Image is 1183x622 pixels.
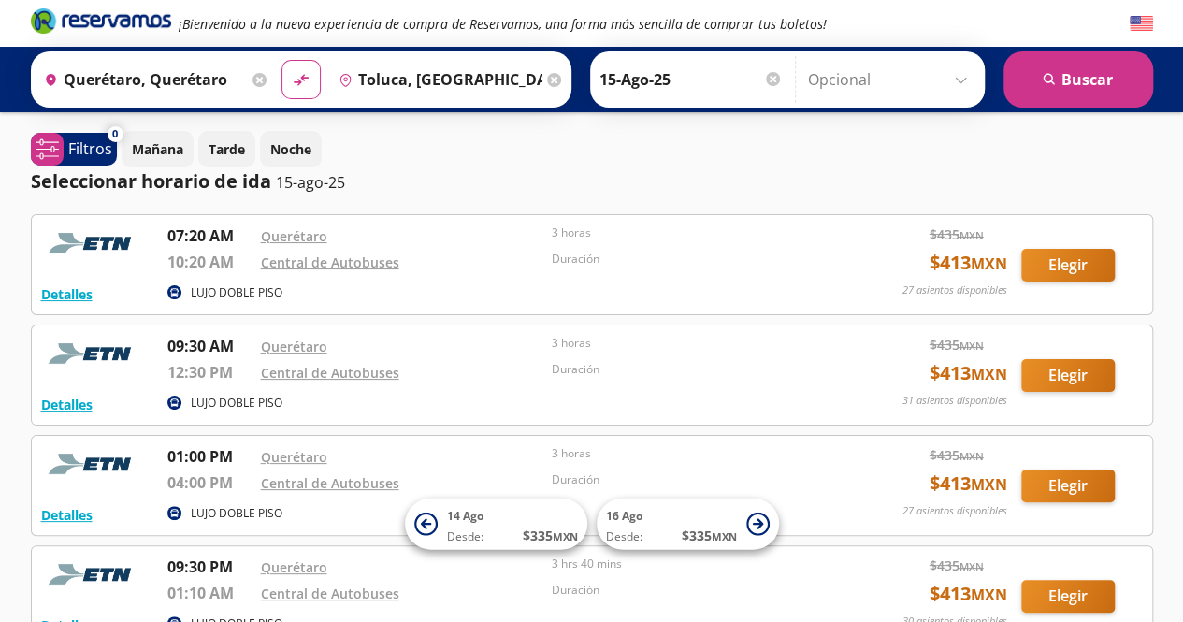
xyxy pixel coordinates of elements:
[198,131,255,167] button: Tarde
[552,445,834,462] p: 3 horas
[523,526,578,545] span: $ 335
[179,15,827,33] em: ¡Bienvenido a la nueva experiencia de compra de Reservamos, una forma más sencilla de comprar tus...
[261,558,327,576] a: Querétaro
[276,171,345,194] p: 15-ago-25
[41,505,93,525] button: Detalles
[1130,12,1153,36] button: English
[930,335,984,354] span: $ 435
[1021,359,1115,392] button: Elegir
[41,224,144,262] img: RESERVAMOS
[191,284,282,301] p: LUJO DOBLE PISO
[971,364,1007,384] small: MXN
[112,126,118,142] span: 0
[132,139,183,159] p: Mañana
[930,249,1007,277] span: $ 413
[261,227,327,245] a: Querétaro
[261,364,399,382] a: Central de Autobuses
[167,471,252,494] p: 04:00 PM
[552,471,834,488] p: Duración
[902,282,1007,298] p: 27 asientos disponibles
[930,359,1007,387] span: $ 413
[167,361,252,383] p: 12:30 PM
[902,503,1007,519] p: 27 asientos disponibles
[447,528,483,545] span: Desde:
[167,445,252,468] p: 01:00 PM
[930,445,984,465] span: $ 435
[270,139,311,159] p: Noche
[167,556,252,578] p: 09:30 PM
[959,228,984,242] small: MXN
[261,474,399,492] a: Central de Autobuses
[971,585,1007,605] small: MXN
[552,556,834,572] p: 3 hrs 40 mins
[31,7,171,40] a: Brand Logo
[1021,470,1115,502] button: Elegir
[959,559,984,573] small: MXN
[167,224,252,247] p: 07:20 AM
[712,529,737,543] small: MXN
[553,529,578,543] small: MXN
[808,56,975,103] input: Opcional
[167,335,252,357] p: 09:30 AM
[41,556,144,593] img: RESERVAMOS
[36,56,248,103] input: Buscar Origen
[902,393,1007,409] p: 31 asientos disponibles
[260,131,322,167] button: Noche
[606,508,642,524] span: 16 Ago
[959,339,984,353] small: MXN
[167,251,252,273] p: 10:20 AM
[552,335,834,352] p: 3 horas
[41,395,93,414] button: Detalles
[930,470,1007,498] span: $ 413
[606,528,642,545] span: Desde:
[1021,580,1115,613] button: Elegir
[971,474,1007,495] small: MXN
[41,445,144,483] img: RESERVAMOS
[31,167,271,195] p: Seleccionar horario de ida
[261,585,399,602] a: Central de Autobuses
[1003,51,1153,108] button: Buscar
[261,448,327,466] a: Querétaro
[122,131,194,167] button: Mañana
[167,582,252,604] p: 01:10 AM
[261,338,327,355] a: Querétaro
[930,580,1007,608] span: $ 413
[261,253,399,271] a: Central de Autobuses
[959,449,984,463] small: MXN
[930,224,984,244] span: $ 435
[447,508,483,524] span: 14 Ago
[1021,249,1115,282] button: Elegir
[552,582,834,599] p: Duración
[930,556,984,575] span: $ 435
[682,526,737,545] span: $ 335
[209,139,245,159] p: Tarde
[191,395,282,412] p: LUJO DOBLE PISO
[552,361,834,378] p: Duración
[971,253,1007,274] small: MXN
[405,499,587,550] button: 14 AgoDesde:$335MXN
[331,56,542,103] input: Buscar Destino
[191,505,282,522] p: LUJO DOBLE PISO
[41,284,93,304] button: Detalles
[41,335,144,372] img: RESERVAMOS
[552,251,834,268] p: Duración
[68,137,112,160] p: Filtros
[552,224,834,241] p: 3 horas
[597,499,779,550] button: 16 AgoDesde:$335MXN
[31,7,171,35] i: Brand Logo
[31,133,117,166] button: 0Filtros
[599,56,783,103] input: Elegir Fecha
